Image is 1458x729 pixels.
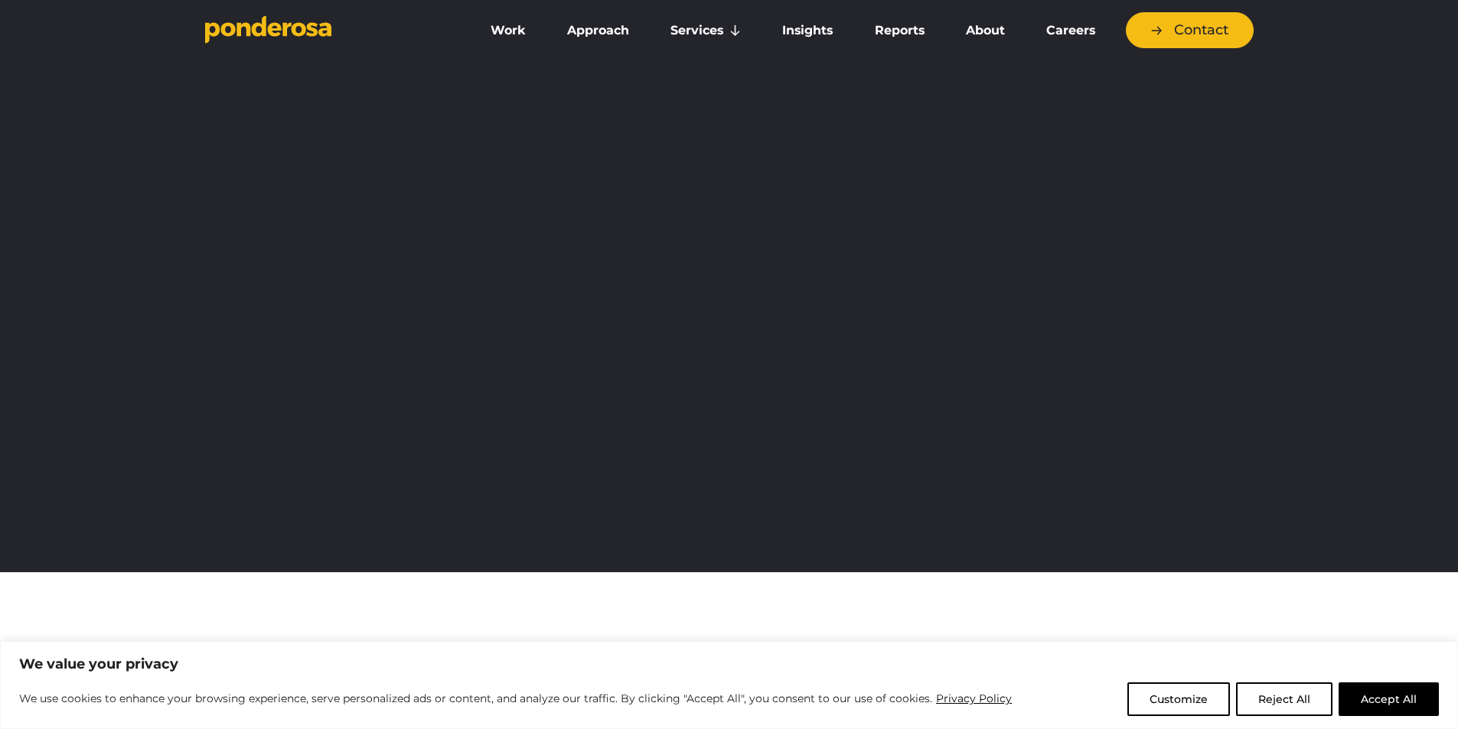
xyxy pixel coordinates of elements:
a: Approach [550,15,647,47]
a: Careers [1029,15,1113,47]
button: Customize [1127,682,1230,716]
a: Contact [1126,12,1254,48]
p: We value your privacy [19,655,1439,673]
button: Accept All [1339,682,1439,716]
a: Privacy Policy [935,689,1013,708]
a: Go to homepage [205,15,450,46]
a: About [948,15,1023,47]
p: We use cookies to enhance your browsing experience, serve personalized ads or content, and analyz... [19,689,1013,708]
button: Reject All [1236,682,1332,716]
a: Work [473,15,543,47]
a: Insights [765,15,850,47]
a: Reports [857,15,942,47]
a: Services [653,15,758,47]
